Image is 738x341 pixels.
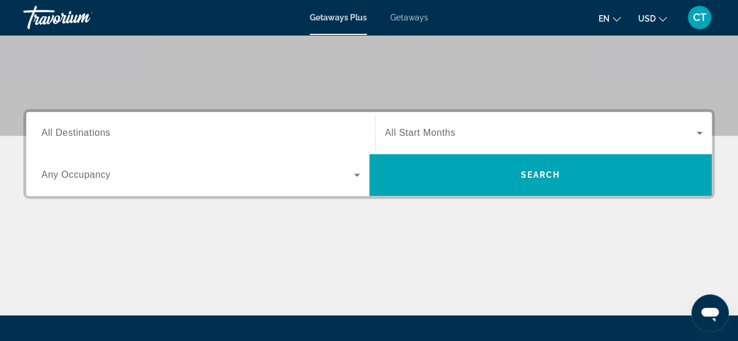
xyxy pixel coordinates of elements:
span: en [599,14,610,23]
iframe: Button to launch messaging window [691,294,729,332]
span: All Start Months [385,128,456,138]
span: USD [638,14,656,23]
span: Search [520,170,560,180]
button: Change currency [638,10,667,27]
a: Getaways [390,13,428,22]
button: Search [369,154,712,196]
input: Select destination [41,126,360,140]
div: Search widget [26,112,712,196]
span: Any Occupancy [41,170,111,180]
a: Travorium [23,2,140,33]
a: Getaways Plus [310,13,367,22]
button: Change language [599,10,621,27]
button: User Menu [684,5,715,30]
span: All Destinations [41,128,110,138]
span: CT [693,12,706,23]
